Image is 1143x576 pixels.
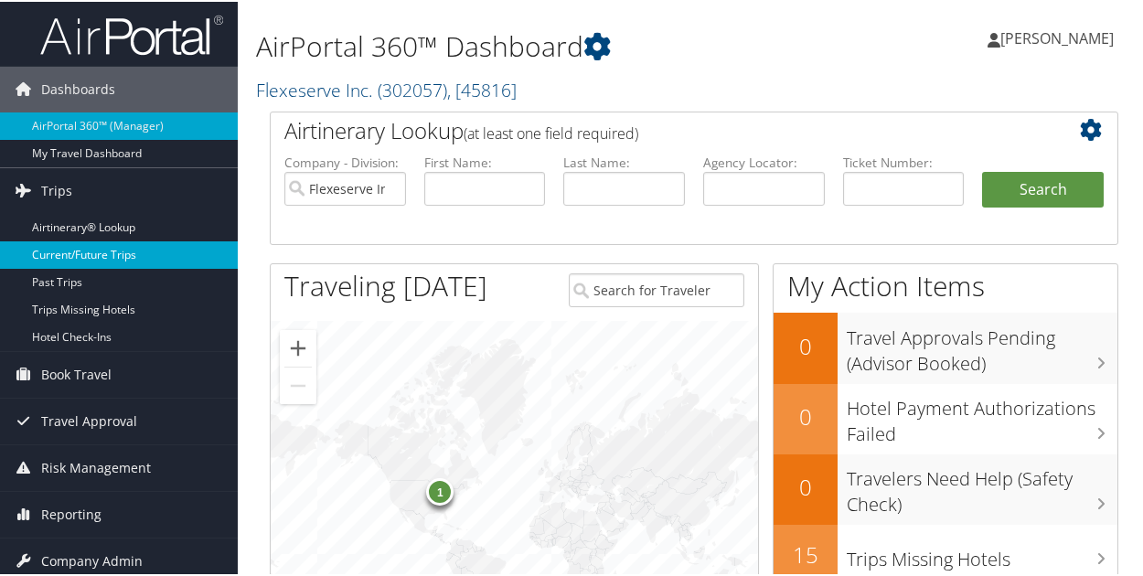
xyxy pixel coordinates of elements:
button: Search [982,170,1104,207]
h3: Trips Missing Hotels [847,536,1117,571]
label: Last Name: [563,152,685,170]
h2: 0 [774,470,838,501]
h1: Traveling [DATE] [284,265,487,304]
span: [PERSON_NAME] [1000,27,1114,47]
a: [PERSON_NAME] [988,9,1132,64]
button: Zoom out [280,366,316,402]
h2: 15 [774,538,838,569]
a: Flexeserve Inc. [256,76,517,101]
label: Ticket Number: [843,152,965,170]
h3: Travelers Need Help (Safety Check) [847,455,1117,516]
span: Dashboards [41,65,115,111]
span: , [ 45816 ] [447,76,517,101]
label: Agency Locator: [703,152,825,170]
input: Search for Traveler [569,272,744,305]
a: 0Hotel Payment Authorizations Failed [774,382,1117,453]
a: 0Travel Approvals Pending (Advisor Booked) [774,311,1117,381]
label: First Name: [424,152,546,170]
h1: My Action Items [774,265,1117,304]
h3: Travel Approvals Pending (Advisor Booked) [847,315,1117,375]
div: 1 [426,476,454,504]
h2: 0 [774,400,838,431]
h3: Hotel Payment Authorizations Failed [847,385,1117,445]
span: (at least one field required) [464,122,638,142]
span: Travel Approval [41,397,137,443]
span: Book Travel [41,350,112,396]
h1: AirPortal 360™ Dashboard [256,26,840,64]
span: ( 302057 ) [378,76,447,101]
h2: 0 [774,329,838,360]
span: Trips [41,166,72,212]
a: 0Travelers Need Help (Safety Check) [774,453,1117,523]
h2: Airtinerary Lookup [284,113,1033,144]
img: airportal-logo.png [40,12,223,55]
span: Risk Management [41,443,151,489]
label: Company - Division: [284,152,406,170]
span: Reporting [41,490,101,536]
button: Zoom in [280,328,316,365]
